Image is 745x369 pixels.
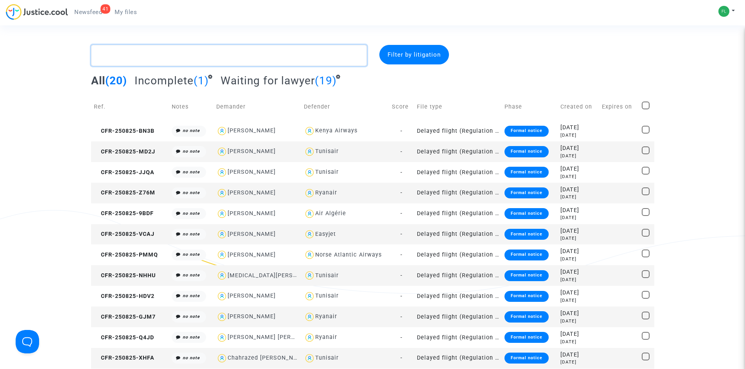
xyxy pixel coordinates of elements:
[400,231,402,237] span: -
[388,51,441,58] span: Filter by litigation
[560,318,597,324] div: [DATE]
[400,355,402,361] span: -
[183,273,200,278] i: no note
[194,74,209,87] span: (1)
[94,231,154,237] span: CFR-250825-VCAJ
[504,126,549,137] div: Formal notice
[315,148,339,155] div: Tunisair
[315,292,339,299] div: Tunisair
[94,355,154,361] span: CFR-250825-XHFA
[400,272,402,279] span: -
[504,270,549,281] div: Formal notice
[315,334,337,340] div: Ryanair
[221,74,315,87] span: Waiting for lawyer
[228,210,276,217] div: [PERSON_NAME]
[718,6,729,17] img: 27626d57a3ba4a5b969f53e3f2c8e71c
[115,9,137,16] span: My files
[228,127,276,134] div: [PERSON_NAME]
[414,307,502,327] td: Delayed flight (Regulation EC 261/2004)
[183,149,200,154] i: no note
[94,210,154,217] span: CFR-250825-9BDF
[94,314,156,320] span: CFR-250825-GJM7
[400,334,402,341] span: -
[135,74,194,87] span: Incomplete
[94,189,155,196] span: CFR-250825-Z76M
[414,286,502,307] td: Delayed flight (Regulation EC 261/2004)
[183,314,200,319] i: no note
[214,93,301,121] td: Demander
[183,232,200,237] i: no note
[560,206,597,215] div: [DATE]
[315,355,339,361] div: Tunisair
[304,167,315,178] img: icon-user.svg
[94,148,155,155] span: CFR-250825-MD2J
[228,313,276,320] div: [PERSON_NAME]
[304,291,315,302] img: icon-user.svg
[304,146,315,157] img: icon-user.svg
[216,353,228,364] img: icon-user.svg
[94,251,158,258] span: CFR-250825-PMMQ
[560,144,597,153] div: [DATE]
[504,208,549,219] div: Formal notice
[169,93,214,121] td: Notes
[504,167,549,178] div: Formal notice
[560,247,597,256] div: [DATE]
[101,4,110,14] div: 41
[315,189,337,196] div: Ryanair
[504,187,549,198] div: Formal notice
[414,183,502,203] td: Delayed flight (Regulation EC 261/2004)
[560,256,597,262] div: [DATE]
[560,276,597,283] div: [DATE]
[315,251,382,258] div: Norse Atlantic Airways
[94,128,154,134] span: CFR-250825-BN3B
[414,162,502,183] td: Delayed flight (Regulation EC 261/2004)
[400,189,402,196] span: -
[216,208,228,219] img: icon-user.svg
[216,270,228,281] img: icon-user.svg
[105,74,127,87] span: (20)
[228,148,276,155] div: [PERSON_NAME]
[414,348,502,369] td: Delayed flight (Regulation EC 261/2004)
[504,311,549,322] div: Formal notice
[183,169,200,175] i: no note
[68,6,108,18] a: 41Newsfeed
[315,313,337,320] div: Ryanair
[304,353,315,364] img: icon-user.svg
[560,359,597,365] div: [DATE]
[304,187,315,199] img: icon-user.svg
[560,351,597,359] div: [DATE]
[400,251,402,258] span: -
[502,93,558,121] td: Phase
[216,291,228,302] img: icon-user.svg
[108,6,143,18] a: My files
[183,211,200,216] i: no note
[183,252,200,257] i: no note
[315,169,339,175] div: Tunisair
[560,194,597,200] div: [DATE]
[560,214,597,221] div: [DATE]
[560,297,597,304] div: [DATE]
[315,231,336,237] div: Easyjet
[183,335,200,340] i: no note
[558,93,600,121] td: Created on
[6,4,68,20] img: jc-logo.svg
[216,125,228,137] img: icon-user.svg
[400,148,402,155] span: -
[304,311,315,323] img: icon-user.svg
[414,121,502,141] td: Delayed flight (Regulation EC 261/2004)
[560,330,597,339] div: [DATE]
[183,190,200,195] i: no note
[216,249,228,260] img: icon-user.svg
[560,309,597,318] div: [DATE]
[304,249,315,260] img: icon-user.svg
[400,128,402,134] span: -
[414,265,502,286] td: Delayed flight (Regulation EC 261/2004)
[301,93,389,121] td: Defender
[400,314,402,320] span: -
[304,332,315,343] img: icon-user.svg
[315,210,346,217] div: Air Algérie
[414,224,502,245] td: Delayed flight (Regulation EC 261/2004)
[228,231,276,237] div: [PERSON_NAME]
[91,93,169,121] td: Ref.
[94,169,154,176] span: CFR-250825-JJQA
